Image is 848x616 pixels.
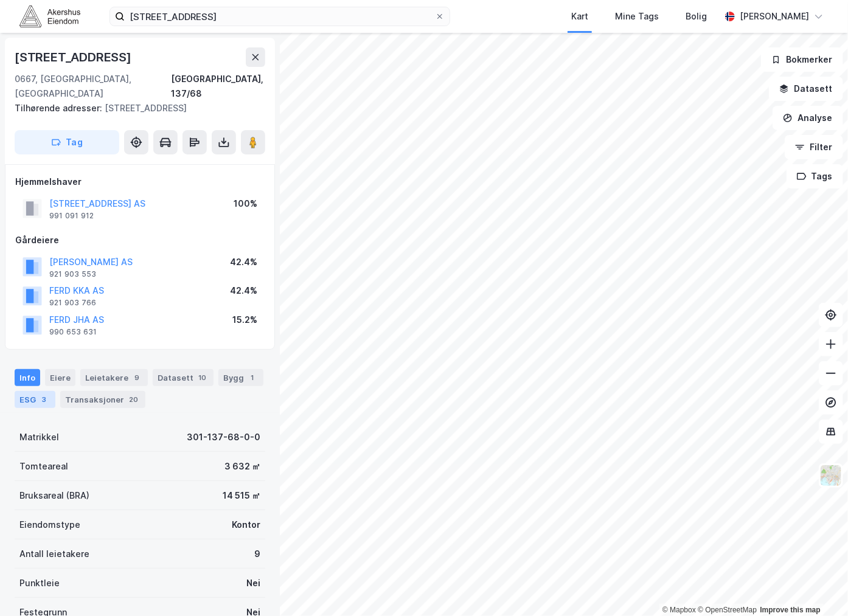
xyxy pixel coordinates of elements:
button: Tags [787,164,843,189]
div: Hjemmelshaver [15,175,265,189]
div: Kontor [232,517,260,532]
div: 0667, [GEOGRAPHIC_DATA], [GEOGRAPHIC_DATA] [15,72,171,101]
div: [PERSON_NAME] [740,9,809,24]
div: 14 515 ㎡ [223,488,260,503]
div: 301-137-68-0-0 [187,430,260,445]
div: 100% [234,196,257,211]
div: Gårdeiere [15,233,265,247]
a: Mapbox [662,606,696,614]
div: Eiendomstype [19,517,80,532]
div: Antall leietakere [19,547,89,561]
iframe: Chat Widget [787,558,848,616]
div: 9 [254,547,260,561]
div: Matrikkel [19,430,59,445]
div: 20 [127,393,141,406]
div: Kontrollprogram for chat [787,558,848,616]
input: Søk på adresse, matrikkel, gårdeiere, leietakere eller personer [125,7,435,26]
button: Tag [15,130,119,154]
div: Bolig [686,9,707,24]
div: 990 653 631 [49,327,97,337]
button: Datasett [769,77,843,101]
button: Analyse [773,106,843,130]
div: Transaksjoner [60,391,145,408]
a: Improve this map [760,606,821,614]
span: Tilhørende adresser: [15,103,105,113]
div: 991 091 912 [49,211,94,221]
div: Mine Tags [615,9,659,24]
div: [STREET_ADDRESS] [15,47,134,67]
div: ESG [15,391,55,408]
div: Punktleie [19,576,60,590]
div: Info [15,369,40,386]
div: 921 903 766 [49,298,96,308]
div: Kart [571,9,588,24]
button: Filter [785,135,843,159]
div: 15.2% [232,313,257,327]
div: 921 903 553 [49,269,96,279]
div: 1 [246,372,259,384]
div: [STREET_ADDRESS] [15,101,255,116]
div: Nei [246,576,260,590]
img: akershus-eiendom-logo.9091f326c980b4bce74ccdd9f866810c.svg [19,5,80,27]
div: Leietakere [80,369,148,386]
div: 3 [38,393,50,406]
button: Bokmerker [761,47,843,72]
div: Eiere [45,369,75,386]
div: [GEOGRAPHIC_DATA], 137/68 [171,72,265,101]
div: Bruksareal (BRA) [19,488,89,503]
div: 42.4% [230,255,257,269]
div: Datasett [153,369,214,386]
a: OpenStreetMap [698,606,757,614]
div: Bygg [218,369,263,386]
div: Tomteareal [19,459,68,474]
div: 9 [131,372,143,384]
div: 3 632 ㎡ [224,459,260,474]
div: 10 [196,372,209,384]
div: 42.4% [230,283,257,298]
img: Z [819,464,843,487]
